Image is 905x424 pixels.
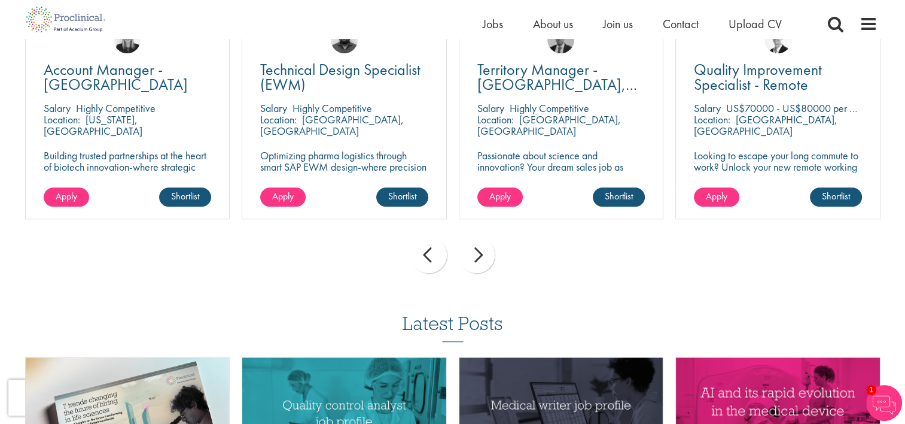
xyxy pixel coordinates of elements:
span: Territory Manager - [GEOGRAPHIC_DATA], [GEOGRAPHIC_DATA] [477,59,637,110]
p: Highly Competitive [292,101,372,115]
span: Salary [694,101,721,115]
span: Location: [477,113,514,126]
iframe: reCAPTCHA [8,380,162,416]
p: Highly Competitive [510,101,589,115]
p: [GEOGRAPHIC_DATA], [GEOGRAPHIC_DATA] [260,113,404,138]
a: Apply [477,187,523,207]
p: Looking to escape your long commute to work? Unlock your new remote working position with this ex... [694,150,862,195]
a: About us [533,16,573,32]
p: [GEOGRAPHIC_DATA], [GEOGRAPHIC_DATA] [694,113,837,138]
p: [US_STATE], [GEOGRAPHIC_DATA] [44,113,142,138]
span: Apply [56,190,77,202]
a: Shortlist [810,187,862,207]
span: Apply [706,190,727,202]
span: Location: [260,113,297,126]
div: next [459,237,495,273]
span: Salary [477,101,504,115]
img: George Watson [764,26,791,53]
a: Territory Manager - [GEOGRAPHIC_DATA], [GEOGRAPHIC_DATA] [477,62,645,92]
span: Apply [272,190,294,202]
a: Apply [260,187,306,207]
a: Contact [663,16,699,32]
img: Ashley Bennett [331,26,358,53]
a: Shortlist [593,187,645,207]
span: Account Manager - [GEOGRAPHIC_DATA] [44,59,188,95]
span: Salary [44,101,71,115]
h3: Latest Posts [403,313,503,342]
span: Technical Design Specialist (EWM) [260,59,420,95]
a: Technical Design Specialist (EWM) [260,62,428,92]
p: Building trusted partnerships at the heart of biotech innovation-where strategic account manageme... [44,150,212,195]
span: Location: [694,113,730,126]
a: Apply [694,187,739,207]
span: Location: [44,113,80,126]
span: Quality Improvement Specialist - Remote [694,59,822,95]
a: Quality Improvement Specialist - Remote [694,62,862,92]
a: Shortlist [376,187,428,207]
span: Salary [260,101,287,115]
img: Carl Gbolade [547,26,574,53]
span: Apply [489,190,511,202]
img: Chatbot [866,385,902,421]
p: US$70000 - US$80000 per annum [726,101,876,115]
p: Passionate about science and innovation? Your dream sales job as Territory Manager awaits! [477,150,645,184]
div: prev [411,237,447,273]
a: Shortlist [159,187,211,207]
p: Highly Competitive [76,101,156,115]
a: Jobs [483,16,503,32]
img: Janelle Jones [114,26,141,53]
span: 1 [866,385,876,395]
p: Optimizing pharma logistics through smart SAP EWM design-where precision meets performance in eve... [260,150,428,195]
a: Upload CV [729,16,782,32]
a: Apply [44,187,89,207]
p: [GEOGRAPHIC_DATA], [GEOGRAPHIC_DATA] [477,113,621,138]
a: Account Manager - [GEOGRAPHIC_DATA] [44,62,212,92]
a: Join us [603,16,633,32]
